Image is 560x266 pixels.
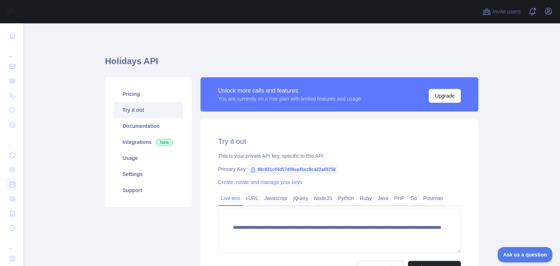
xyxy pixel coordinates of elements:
div: Primary Key: [218,165,461,173]
a: PHP [391,192,408,204]
a: Live test [218,192,243,204]
button: Invite users [481,6,522,17]
a: Integrations New [114,134,183,150]
h1: Holidays API [105,55,478,73]
div: ... [6,44,17,58]
span: 98c931c04d57499ea4bcc9ca22a69758 [247,164,339,175]
a: Postman [420,192,446,204]
div: You are currently on a free plan with limited features and usage [218,95,361,102]
a: Support [114,182,183,198]
h2: Try it out [218,136,461,146]
a: Ruby [357,192,375,204]
a: Documentation [114,118,183,134]
a: Javascript [261,192,290,204]
a: cURL [243,192,261,204]
a: jQuery [290,192,311,204]
button: Upgrade [429,89,461,103]
span: New [156,139,173,146]
div: ... [6,133,17,147]
a: Usage [114,150,183,166]
a: Go [408,192,420,204]
a: Create, rotate and manage your keys [218,179,302,185]
a: Java [375,192,392,204]
span: Invite users [493,8,521,16]
a: Try it out [114,102,183,118]
div: This is your private API key, specific to this API. [218,152,461,160]
a: Settings [114,166,183,182]
a: Python [335,192,357,204]
a: Pricing [114,86,183,102]
iframe: Toggle Customer Support [498,247,553,262]
div: ... [6,236,17,251]
a: NodeJS [311,192,335,204]
div: Unlock more calls and features [218,86,361,95]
